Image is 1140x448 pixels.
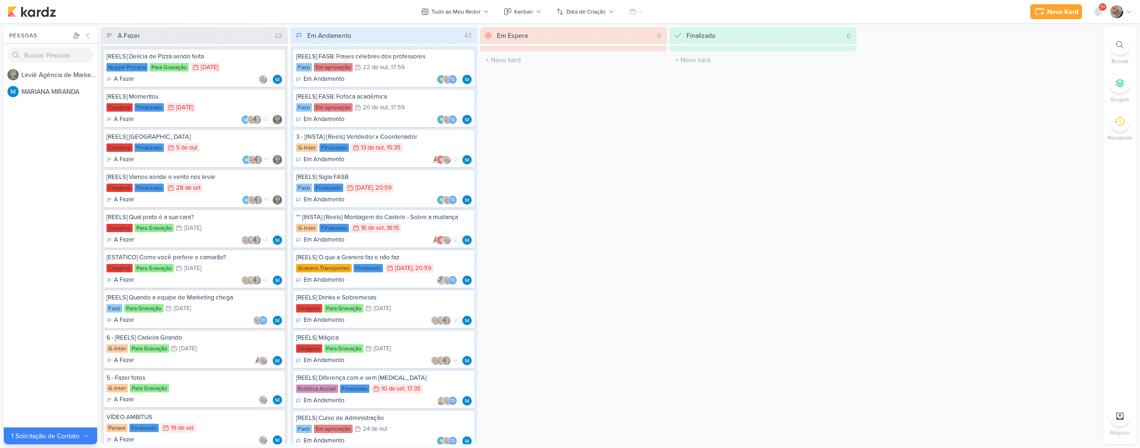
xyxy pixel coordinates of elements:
[1108,134,1133,142] p: Pendente
[431,155,460,164] div: Colaboradores: Amannda Primo, emersongranero@ginter.com.br, Sarah Violante, Thais de carvalho, ma...
[442,75,452,84] img: Sarah Violante
[304,155,344,164] p: Em Andamento
[273,155,282,164] img: Leviê Agência de Marketing Digital
[462,235,472,245] div: Responsável: MARIANA MIRANDA
[273,276,282,285] div: Responsável: MARIANA MIRANDA
[324,304,363,313] div: Para Gravação
[262,236,268,244] span: +2
[135,143,164,152] div: Finalizado
[451,317,457,324] span: +2
[248,155,257,164] img: Sarah Violante
[273,395,282,405] img: MARIANA MIRANDA
[124,304,163,313] div: Para Gravação
[296,334,472,342] div: [REELS] Mágica
[296,235,344,245] div: Em Andamento
[273,316,282,325] img: MARIANA MIRANDA
[106,356,134,365] div: A Fazer
[304,396,344,405] p: Em Andamento
[314,103,353,112] div: Em aprovação
[106,276,134,285] div: A Fazer
[382,386,404,392] div: 10 de set
[253,155,262,164] img: Marcella Legnaioli
[149,63,189,71] div: Para Gravação
[273,356,282,365] img: MARIANA MIRANDA
[482,53,665,67] input: + Novo kard
[7,31,71,40] div: Pessoas
[247,235,256,245] img: Leviê Agência de Marketing Digital
[497,31,528,41] div: Em Espera
[462,235,472,245] img: MARIANA MIRANDA
[296,304,322,313] div: Ceagesp
[1112,57,1129,65] p: Buscar
[296,316,344,325] div: Em Andamento
[242,195,251,205] img: MARIANA MIRANDA
[462,276,472,285] div: Responsável: MARIANA MIRANDA
[135,224,174,232] div: Para Gravação
[106,63,148,71] div: Nuppe Pizzaria
[262,116,268,123] span: +2
[273,316,282,325] div: Responsável: MARIANA MIRANDA
[363,426,388,432] div: 24 de out
[176,105,193,111] div: [DATE]
[201,64,218,71] div: [DATE]
[462,436,472,446] div: Responsável: MARIANA MIRANDA
[437,195,446,205] div: roberta.pecora@fasb.com.br
[462,316,472,325] div: Responsável: MARIANA MIRANDA
[273,195,282,205] img: Leviê Agência de Marketing Digital
[106,344,128,353] div: G-Inter
[1111,95,1129,104] p: Grupos
[324,344,363,353] div: Para Gravação
[462,356,472,365] img: MARIANA MIRANDA
[296,195,344,205] div: Em Andamento
[437,436,446,446] div: roberta.pecora@fasb.com.br
[431,316,460,325] div: Colaboradores: Sarah Violante, Leviê Agência de Marketing Digital, Marcella Legnaioli, Yasmin Yum...
[431,235,460,245] div: Colaboradores: Amannda Primo, emersongranero@ginter.com.br, Sarah Violante, Thais de carvalho, ma...
[451,236,457,244] span: +2
[437,115,460,124] div: Colaboradores: roberta.pecora@fasb.com.br, Sarah Violante, Thais de carvalho
[242,155,251,164] img: MARIANA MIRANDA
[4,427,97,444] button: 1 Solicitação de Contato
[248,195,257,205] img: Sarah Violante
[843,31,855,41] div: 0
[114,235,134,245] p: A Fazer
[450,198,455,203] p: Td
[363,105,388,111] div: 20 de out
[437,75,446,84] div: roberta.pecora@fasb.com.br
[296,384,338,393] div: Estética Acciari
[437,396,460,405] div: Colaboradores: Tatiane Acciari, Sarah Violante, Thais de carvalho
[106,213,282,221] div: [REELS] Qual prato é a sua cara?
[241,235,250,245] img: Sarah Violante
[106,384,128,392] div: G-Inter
[296,293,472,302] div: [REELS] Drinks e Sobremesas
[296,133,472,141] div: 3 - [INSTA] {Reels} Vendedor x Coordenador
[114,195,134,205] p: A Fazer
[436,316,446,325] img: Leviê Agência de Marketing Digital
[253,356,262,365] img: Amannda Primo
[436,235,446,245] div: emersongranero@ginter.com.br
[440,158,442,163] p: e
[176,185,201,191] div: 28 de set
[384,225,399,231] div: , 18:15
[374,346,391,352] div: [DATE]
[11,431,82,441] div: 1 Solicitação de Contato
[462,75,472,84] div: Responsável: MARIANA MIRANDA
[442,235,451,245] img: Sarah Violante
[135,103,164,112] div: Finalizado
[448,115,457,124] div: Thais de carvalho
[462,195,472,205] img: MARIANA MIRANDA
[106,304,122,313] div: Fasb
[462,115,472,124] div: Responsável: MARIANA MIRANDA
[296,143,318,152] div: G-Inter
[1110,428,1130,437] p: Arquivo
[462,356,472,365] div: Responsável: MARIANA MIRANDA
[135,184,164,192] div: Finalizado
[21,87,97,97] div: M A R I A N A M I R A N D A
[114,395,134,405] p: A Fazer
[7,86,19,97] img: MARIANA MIRANDA
[241,115,250,124] img: MARIANA MIRANDA
[7,69,19,80] img: Leviê Agência de Marketing Digital
[252,115,262,124] img: Marcella Legnaioli
[437,276,446,285] img: Everton Granero
[462,436,472,446] img: MARIANA MIRANDA
[106,195,134,205] div: A Fazer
